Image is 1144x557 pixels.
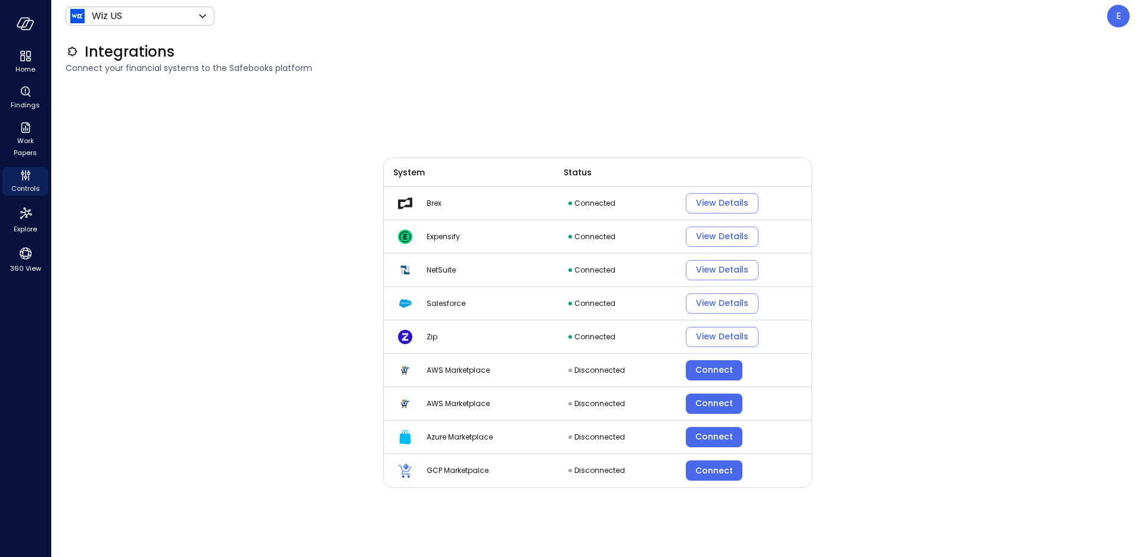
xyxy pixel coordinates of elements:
span: Findings [11,99,40,111]
div: View Details [696,262,748,277]
div: Findings [2,83,48,112]
div: View Details [696,196,748,211]
img: netsuite [398,263,412,277]
div: Ela Gottesman [1107,5,1130,27]
button: Connect [686,427,742,447]
span: Home [15,63,35,75]
span: Integrations [85,42,175,61]
span: AWS Marketplace [427,398,490,410]
span: Status [564,166,592,179]
button: Connect [686,360,742,380]
div: View Details [696,296,748,311]
span: GCP Marketpalce [427,465,489,476]
button: Connect [686,460,742,481]
span: System [393,166,425,179]
span: Expensify [427,231,460,243]
img: salesforce [398,296,412,311]
span: Zip [427,331,437,343]
p: Disconnected [574,398,625,410]
div: Connect [695,463,733,478]
div: 360 View [2,243,48,276]
button: View Details [686,227,758,247]
p: Disconnected [574,431,625,443]
p: Last synced: September 10, 2025 [574,331,615,343]
span: Brex [427,197,442,209]
p: E [1116,9,1121,23]
button: View Details [686,260,758,280]
span: Connect your financial systems to the Safebooks platform [66,61,1130,75]
button: View Details [686,327,758,347]
span: Salesforce [427,298,465,310]
img: zip [398,330,412,344]
div: View Details [696,229,748,244]
p: Wiz US [92,9,122,23]
div: View Details [696,329,748,344]
div: Home [2,48,48,76]
button: Connect [686,394,742,414]
p: Disconnected [574,465,625,476]
button: View Details [686,193,758,213]
span: Work Papers [7,135,43,159]
p: Last synced: September 10, 2025 [574,197,615,209]
img: aws [398,363,412,377]
img: azure [398,430,412,444]
p: Last synced: September 11, 2025 [574,231,615,243]
div: Controls [2,167,48,196]
div: Connect [695,363,733,377]
span: 360 View [10,262,41,274]
span: Controls [11,182,40,194]
p: Last synced: September 10, 2025 [574,298,615,310]
div: Connect [695,429,733,444]
img: Icon [70,9,85,23]
img: aws_marketplace [398,397,412,411]
p: Last synced: September 10, 2025 [574,264,615,276]
span: AWS Marketplace [427,364,490,376]
p: Disconnected [574,364,625,376]
span: NetSuite [427,264,456,276]
img: gcp [398,463,412,478]
button: View Details [686,293,758,314]
span: Explore [14,223,37,235]
div: Connect [695,396,733,411]
div: Work Papers [2,119,48,160]
img: expensify [398,230,412,244]
img: brex [398,196,412,211]
div: Explore [2,203,48,236]
span: Azure Marketplace [427,431,493,443]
